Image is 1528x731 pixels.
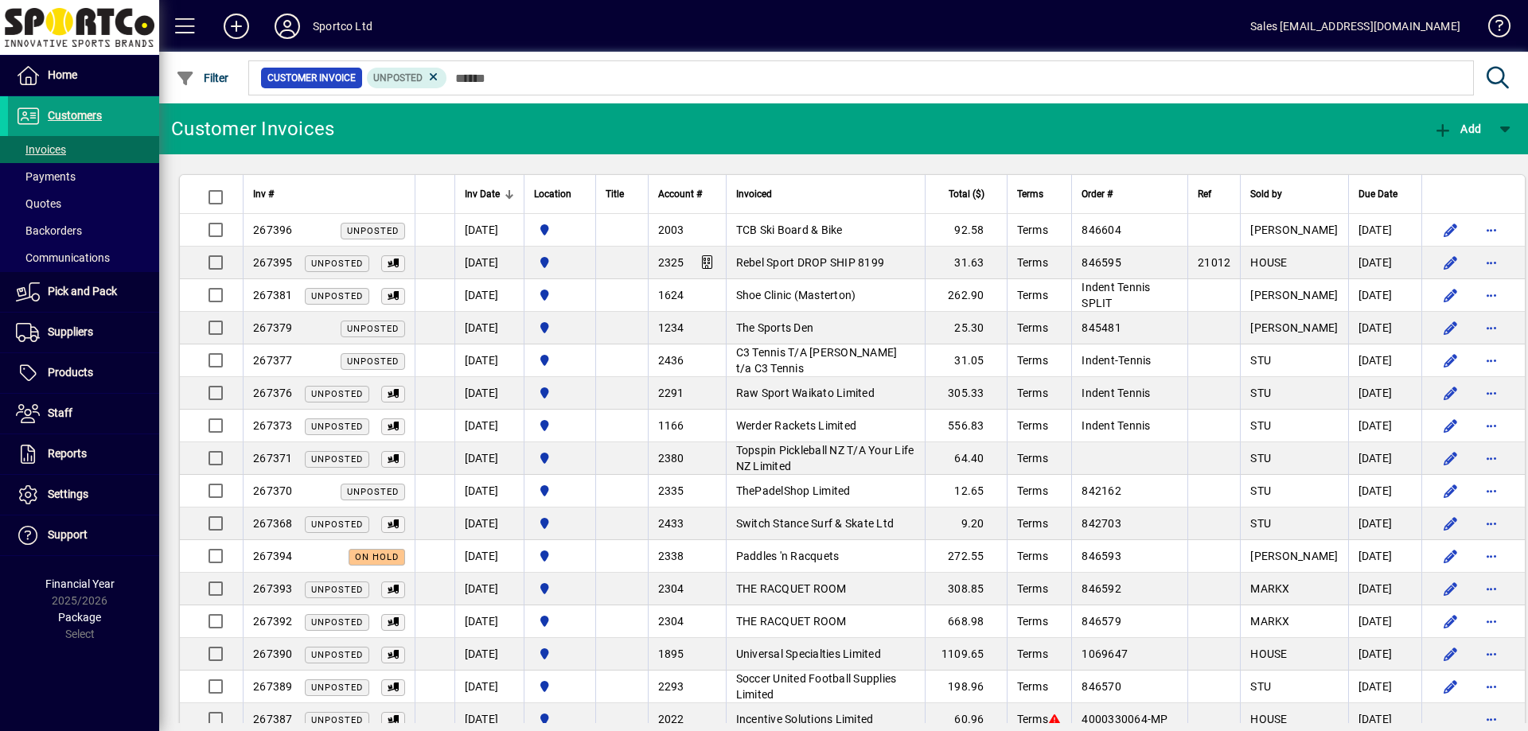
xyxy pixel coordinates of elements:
[253,289,293,301] span: 267381
[311,389,363,399] span: Unposted
[454,410,524,442] td: [DATE]
[253,680,293,693] span: 267389
[1017,354,1048,367] span: Terms
[454,671,524,703] td: [DATE]
[925,638,1007,671] td: 1109.65
[16,197,61,210] span: Quotes
[311,650,363,660] span: Unposted
[1438,609,1464,634] button: Edit
[1250,256,1287,269] span: HOUSE
[925,410,1007,442] td: 556.83
[1017,484,1048,497] span: Terms
[171,116,334,142] div: Customer Invoices
[16,224,82,237] span: Backorders
[658,354,684,367] span: 2436
[253,387,293,399] span: 267376
[925,344,1007,377] td: 31.05
[1250,224,1338,236] span: [PERSON_NAME]
[1082,185,1178,203] div: Order #
[1433,122,1481,135] span: Add
[8,515,159,555] a: Support
[8,244,159,271] a: Communications
[1082,185,1113,203] span: Order #
[736,256,885,269] span: Rebel Sport DROP SHIP 8199
[736,321,814,334] span: The Sports Den
[1438,674,1464,699] button: Edit
[1479,576,1505,601] button: More options
[311,454,363,465] span: Unposted
[1438,413,1464,438] button: Edit
[1017,224,1048,236] span: Terms
[211,12,262,41] button: Add
[454,540,524,573] td: [DATE]
[313,14,372,39] div: Sportco Ltd
[658,256,684,269] span: 2325
[311,422,363,432] span: Unposted
[253,256,293,269] span: 267395
[454,638,524,671] td: [DATE]
[16,143,66,156] span: Invoices
[658,387,684,399] span: 2291
[658,452,684,465] span: 2380
[736,647,881,660] span: Universal Specialties Limited
[1438,478,1464,504] button: Edit
[8,272,159,312] a: Pick and Pack
[253,713,293,725] span: 267387
[534,547,586,565] span: Sportco Ltd Warehouse
[1250,484,1271,497] span: STU
[658,419,684,432] span: 1166
[658,185,702,203] span: Account #
[1438,348,1464,373] button: Edit
[8,136,159,163] a: Invoices
[534,710,586,728] span: Sportco Ltd Warehouse
[1017,256,1048,269] span: Terms
[454,247,524,279] td: [DATE]
[253,517,293,530] span: 267368
[736,185,915,203] div: Invoiced
[1479,380,1505,406] button: More options
[1250,321,1338,334] span: [PERSON_NAME]
[925,507,1007,540] td: 9.20
[1250,354,1271,367] span: STU
[1348,475,1421,507] td: [DATE]
[454,442,524,475] td: [DATE]
[736,419,857,432] span: Werder Rackets Limited
[534,678,586,695] span: Sportco Ltd Warehouse
[1082,354,1151,367] span: Indent-Tennis
[658,289,684,301] span: 1624
[736,484,851,497] span: ThePadelShop Limited
[925,377,1007,410] td: 305.33
[1479,348,1505,373] button: More options
[925,475,1007,507] td: 12.65
[1438,445,1464,471] button: Edit
[534,580,586,597] span: Sportco Ltd Warehouse
[1198,185,1211,203] span: Ref
[1438,380,1464,406] button: Edit
[925,671,1007,703] td: 198.96
[1348,540,1421,573] td: [DATE]
[1348,344,1421,377] td: [DATE]
[534,319,586,336] span: Sportco Ltd Warehouse
[1017,185,1043,203] span: Terms
[1479,250,1505,275] button: More options
[534,417,586,434] span: Sportco Ltd Warehouse
[1082,582,1121,595] span: 846592
[1348,247,1421,279] td: [DATE]
[925,442,1007,475] td: 64.40
[1250,713,1287,725] span: HOUSE
[1198,185,1230,203] div: Ref
[347,487,399,497] span: Unposted
[1017,647,1048,660] span: Terms
[48,68,77,81] span: Home
[1082,224,1121,236] span: 846604
[1250,582,1289,595] span: MARKX
[534,645,586,663] span: Sportco Ltd Warehouse
[534,612,586,630] span: Sportco Ltd Warehouse
[534,515,586,532] span: Sportco Ltd Warehouse
[658,517,684,530] span: 2433
[1082,484,1121,497] span: 842162
[253,354,293,367] span: 267377
[1017,582,1048,595] span: Terms
[454,573,524,605] td: [DATE]
[311,682,363,693] span: Unposted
